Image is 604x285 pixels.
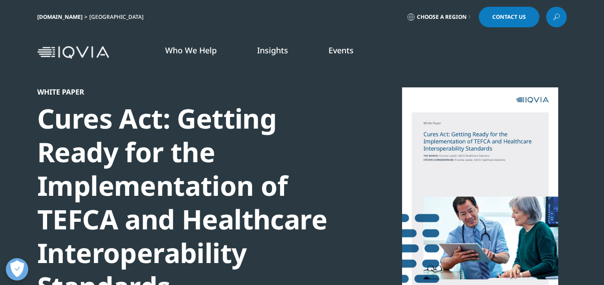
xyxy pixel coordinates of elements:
a: Contact Us [479,7,539,27]
a: Events [328,45,354,56]
img: IQVIA Healthcare Information Technology and Pharma Clinical Research Company [37,46,109,59]
nav: Primary [113,31,567,73]
div: [GEOGRAPHIC_DATA] [89,13,147,21]
div: White Paper [37,87,345,96]
button: Open Preferences [6,258,28,281]
a: [DOMAIN_NAME] [37,13,83,21]
span: Contact Us [492,14,526,20]
a: Insights [257,45,288,56]
span: Choose a Region [417,13,467,21]
a: Who We Help [165,45,217,56]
